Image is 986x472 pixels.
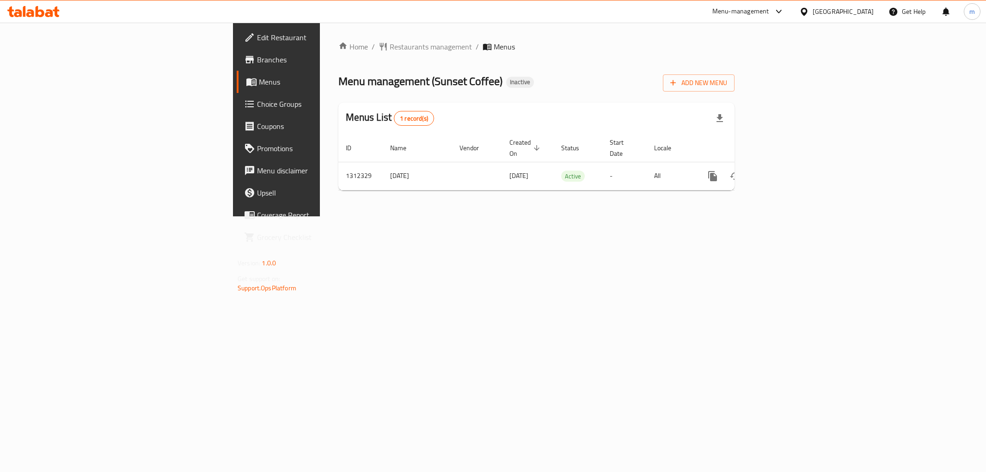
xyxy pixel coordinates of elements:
[338,41,735,52] nav: breadcrumb
[602,162,647,190] td: -
[709,107,731,129] div: Export file
[494,41,515,52] span: Menus
[506,78,534,86] span: Inactive
[969,6,975,17] span: m
[561,171,585,182] span: Active
[237,115,398,137] a: Coupons
[237,26,398,49] a: Edit Restaurant
[237,71,398,93] a: Menus
[338,71,502,92] span: Menu management ( Sunset Coffee )
[237,204,398,226] a: Coverage Report
[712,6,769,17] div: Menu-management
[238,273,280,285] span: Get support on:
[346,142,363,153] span: ID
[257,165,390,176] span: Menu disclaimer
[238,282,296,294] a: Support.OpsPlatform
[338,134,798,190] table: enhanced table
[257,98,390,110] span: Choice Groups
[647,162,694,190] td: All
[262,257,276,269] span: 1.0.0
[509,137,543,159] span: Created On
[237,182,398,204] a: Upsell
[509,170,528,182] span: [DATE]
[813,6,874,17] div: [GEOGRAPHIC_DATA]
[654,142,683,153] span: Locale
[379,41,472,52] a: Restaurants management
[390,41,472,52] span: Restaurants management
[670,77,727,89] span: Add New Menu
[459,142,491,153] span: Vendor
[694,134,798,162] th: Actions
[724,165,746,187] button: Change Status
[238,257,260,269] span: Version:
[257,54,390,65] span: Branches
[257,32,390,43] span: Edit Restaurant
[257,121,390,132] span: Coupons
[257,143,390,154] span: Promotions
[346,110,434,126] h2: Menus List
[561,142,591,153] span: Status
[394,111,434,126] div: Total records count
[663,74,735,92] button: Add New Menu
[476,41,479,52] li: /
[610,137,636,159] span: Start Date
[394,114,434,123] span: 1 record(s)
[390,142,418,153] span: Name
[257,187,390,198] span: Upsell
[237,93,398,115] a: Choice Groups
[237,226,398,248] a: Grocery Checklist
[237,137,398,159] a: Promotions
[237,49,398,71] a: Branches
[237,159,398,182] a: Menu disclaimer
[702,165,724,187] button: more
[257,209,390,221] span: Coverage Report
[383,162,452,190] td: [DATE]
[506,77,534,88] div: Inactive
[257,232,390,243] span: Grocery Checklist
[259,76,390,87] span: Menus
